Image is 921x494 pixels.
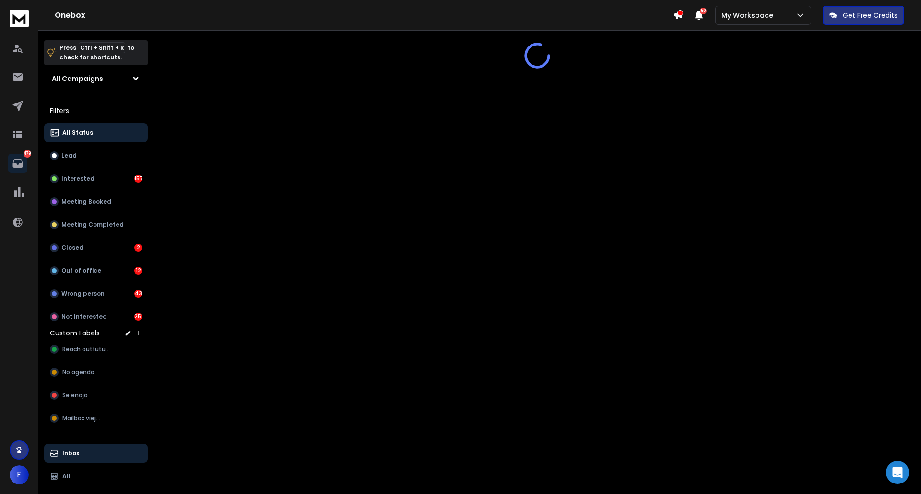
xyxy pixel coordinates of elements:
button: Meeting Completed [44,215,148,234]
p: Not Interested [61,313,107,321]
div: 157 [134,175,142,183]
div: 12 [134,267,142,275]
h3: Filters [44,104,148,117]
p: 479 [24,150,31,158]
button: Inbox [44,444,148,463]
button: Closed2 [44,238,148,257]
h1: All Campaigns [52,74,103,83]
button: Wrong person43 [44,284,148,303]
span: Mailbox viejos [62,414,103,422]
button: Interested157 [44,169,148,188]
button: Reach outfuture [44,340,148,359]
span: 50 [700,8,707,14]
p: Lead [61,152,77,160]
p: Closed [61,244,83,252]
p: All Status [62,129,93,137]
p: My Workspace [721,11,777,20]
span: Ctrl + Shift + k [79,42,125,53]
p: Inbox [62,449,79,457]
button: Get Free Credits [823,6,904,25]
p: Meeting Completed [61,221,124,229]
button: Se enojo [44,386,148,405]
div: 251 [134,313,142,321]
button: All Status [44,123,148,142]
span: Reach outfuture [62,345,111,353]
button: Not Interested251 [44,307,148,326]
div: 43 [134,290,142,298]
button: All Campaigns [44,69,148,88]
p: Press to check for shortcuts. [59,43,134,62]
a: 479 [8,154,27,173]
button: Lead [44,146,148,165]
p: Get Free Credits [843,11,897,20]
h1: Onebox [55,10,673,21]
h3: Custom Labels [50,328,100,338]
button: F [10,465,29,484]
button: Mailbox viejos [44,409,148,428]
span: Se enojo [62,391,88,399]
p: Wrong person [61,290,105,298]
img: logo [10,10,29,27]
p: Out of office [61,267,101,275]
span: No agendo [62,368,94,376]
button: All [44,467,148,486]
button: Meeting Booked [44,192,148,211]
button: Out of office12 [44,261,148,280]
button: No agendo [44,363,148,382]
div: Open Intercom Messenger [886,461,909,484]
p: Interested [61,175,94,183]
p: All [62,472,71,480]
div: 2 [134,244,142,252]
p: Meeting Booked [61,198,111,206]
